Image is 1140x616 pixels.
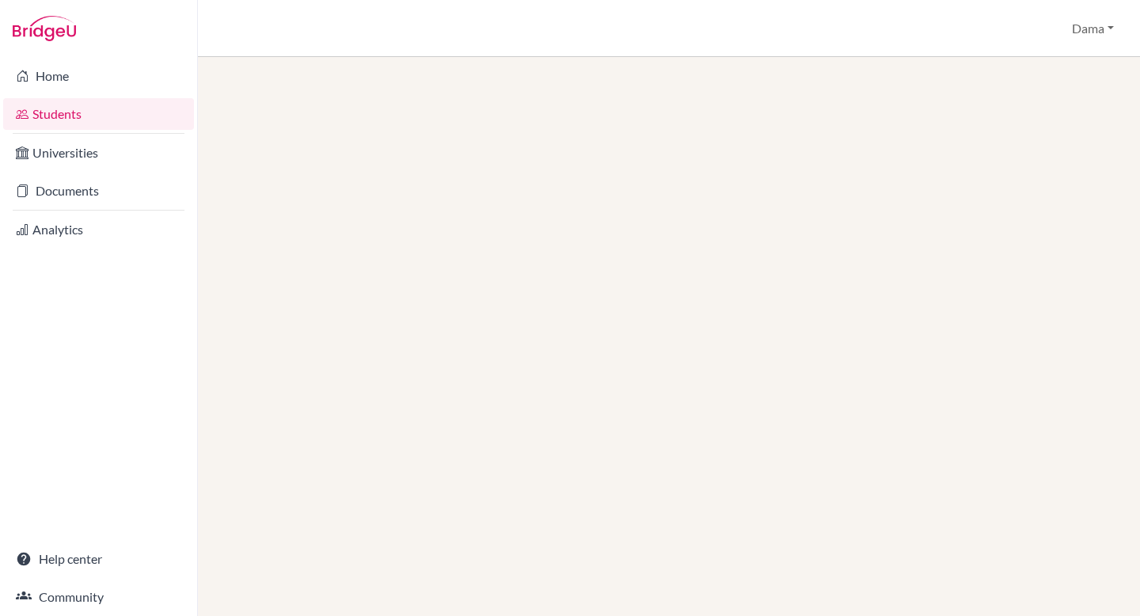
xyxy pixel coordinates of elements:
a: Analytics [3,214,194,245]
a: Help center [3,543,194,575]
button: Dama [1065,13,1121,44]
a: Community [3,581,194,613]
a: Documents [3,175,194,207]
a: Universities [3,137,194,169]
a: Students [3,98,194,130]
img: Bridge-U [13,16,76,41]
a: Home [3,60,194,92]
